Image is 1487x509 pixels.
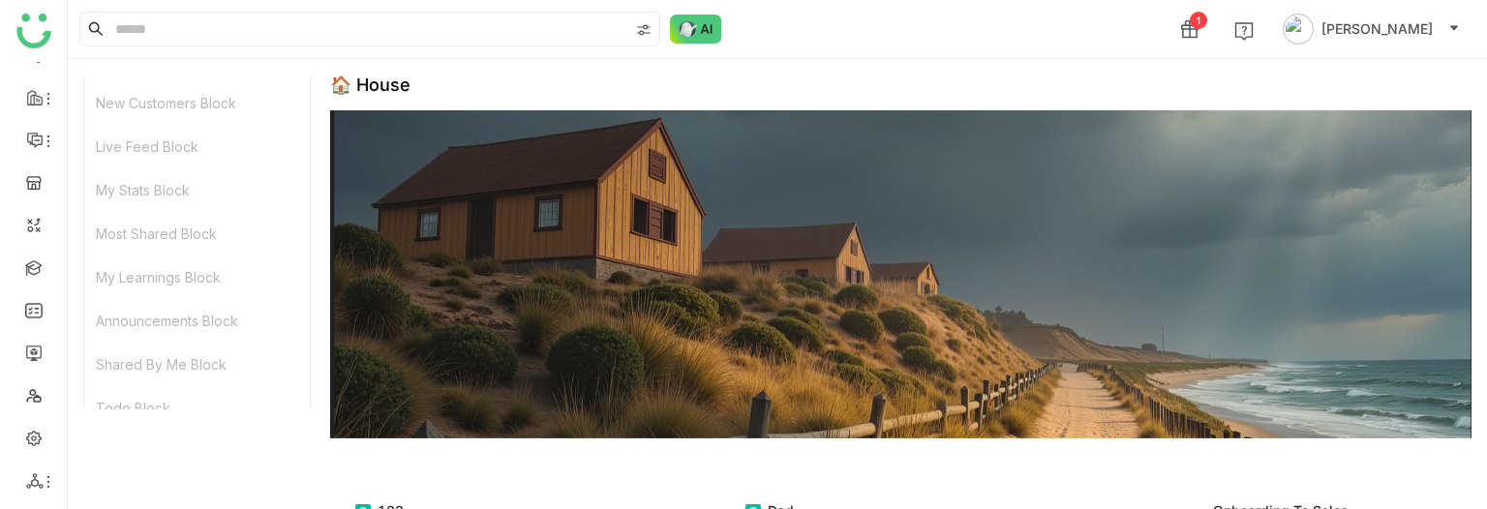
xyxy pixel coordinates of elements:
[1321,18,1433,40] span: [PERSON_NAME]
[670,15,722,44] img: ask-buddy-normal.svg
[84,343,310,386] div: Shared By Me Block
[1279,14,1464,45] button: [PERSON_NAME]
[84,299,310,343] div: Announcements Block
[84,125,310,168] div: Live Feed Block
[84,255,310,299] div: My Learnings Block
[84,212,310,255] div: Most Shared Block
[1190,12,1207,29] div: 1
[330,110,1472,438] img: 68553b2292361c547d91f02a
[1234,21,1254,41] img: help.svg
[330,75,410,95] div: 🏠 House
[84,386,310,430] div: Todo Block
[1283,14,1314,45] img: avatar
[636,22,652,38] img: search-type.svg
[16,14,51,48] img: logo
[84,81,310,125] div: New Customers Block
[84,168,310,212] div: My Stats Block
